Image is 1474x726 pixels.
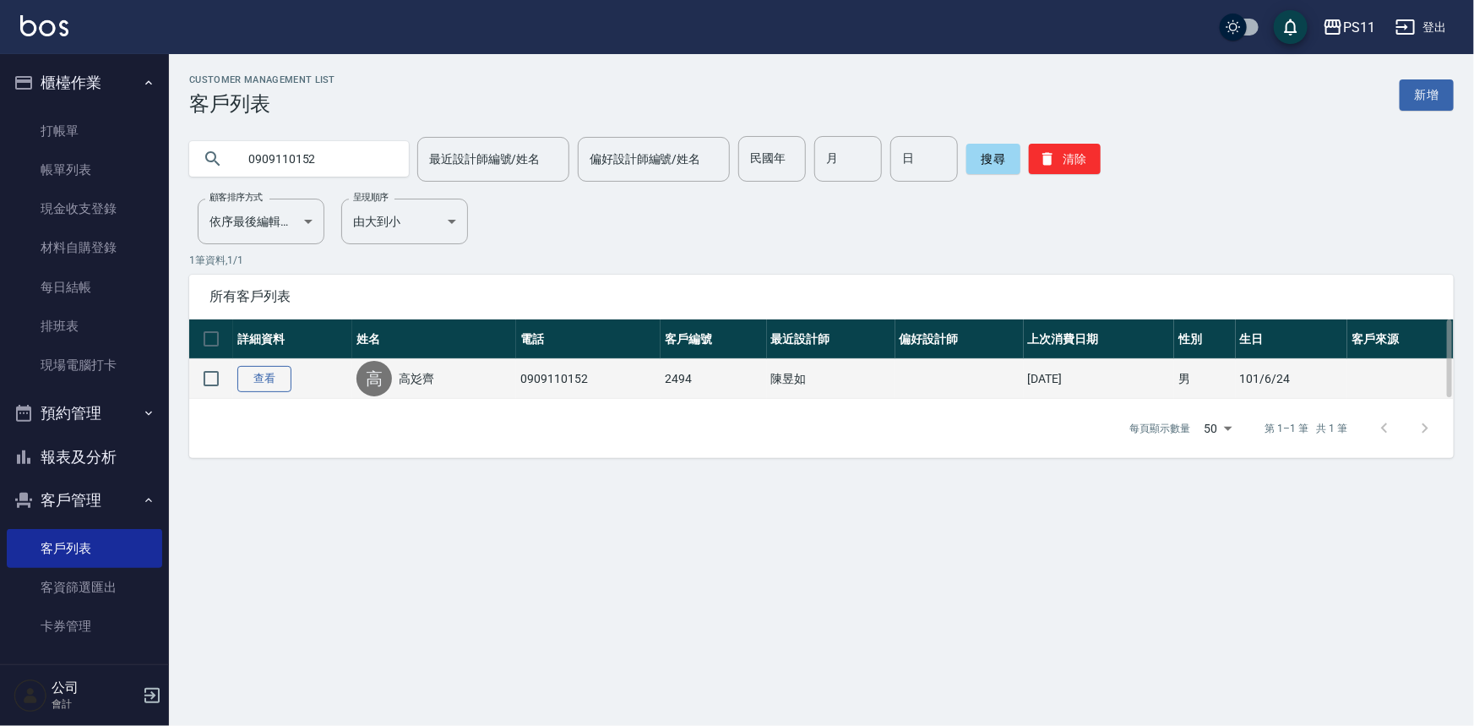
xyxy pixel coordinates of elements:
[341,199,468,244] div: 由大到小
[52,680,138,696] h5: 公司
[7,189,162,228] a: 現金收支登錄
[1236,319,1348,359] th: 生日
[20,15,68,36] img: Logo
[1024,359,1175,399] td: [DATE]
[1274,10,1308,44] button: save
[233,319,352,359] th: 詳細資料
[7,478,162,522] button: 客戶管理
[1265,421,1347,436] p: 第 1–1 筆 共 1 筆
[189,74,335,85] h2: Customer Management List
[7,307,162,346] a: 排班表
[7,268,162,307] a: 每日結帳
[198,199,324,244] div: 依序最後編輯時間
[516,319,661,359] th: 電話
[661,319,767,359] th: 客戶編號
[356,361,392,396] div: 高
[7,112,162,150] a: 打帳單
[1029,144,1101,174] button: 清除
[189,253,1454,268] p: 1 筆資料, 1 / 1
[1389,12,1454,43] button: 登出
[7,435,162,479] button: 報表及分析
[7,607,162,646] a: 卡券管理
[209,288,1433,305] span: 所有客戶列表
[7,150,162,189] a: 帳單列表
[1400,79,1454,111] a: 新增
[1236,359,1348,399] td: 101/6/24
[7,653,162,697] button: 行銷工具
[1198,406,1238,451] div: 50
[209,191,263,204] label: 顧客排序方式
[7,568,162,607] a: 客資篩選匯出
[1343,17,1375,38] div: PS11
[237,366,291,392] a: 查看
[399,370,434,387] a: 高彣齊
[7,61,162,105] button: 櫃檯作業
[352,319,516,359] th: 姓名
[353,191,389,204] label: 呈現順序
[189,92,335,116] h3: 客戶列表
[767,319,895,359] th: 最近設計師
[1130,421,1191,436] p: 每頁顯示數量
[516,359,661,399] td: 0909110152
[7,228,162,267] a: 材料自購登錄
[237,136,395,182] input: 搜尋關鍵字
[1174,359,1235,399] td: 男
[1024,319,1175,359] th: 上次消費日期
[7,391,162,435] button: 預約管理
[7,529,162,568] a: 客戶列表
[661,359,767,399] td: 2494
[52,696,138,712] p: 會計
[7,346,162,385] a: 現場電腦打卡
[895,319,1024,359] th: 偏好設計師
[1347,319,1454,359] th: 客戶來源
[1316,10,1382,45] button: PS11
[1174,319,1235,359] th: 性別
[966,144,1020,174] button: 搜尋
[767,359,895,399] td: 陳昱如
[14,679,47,712] img: Person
